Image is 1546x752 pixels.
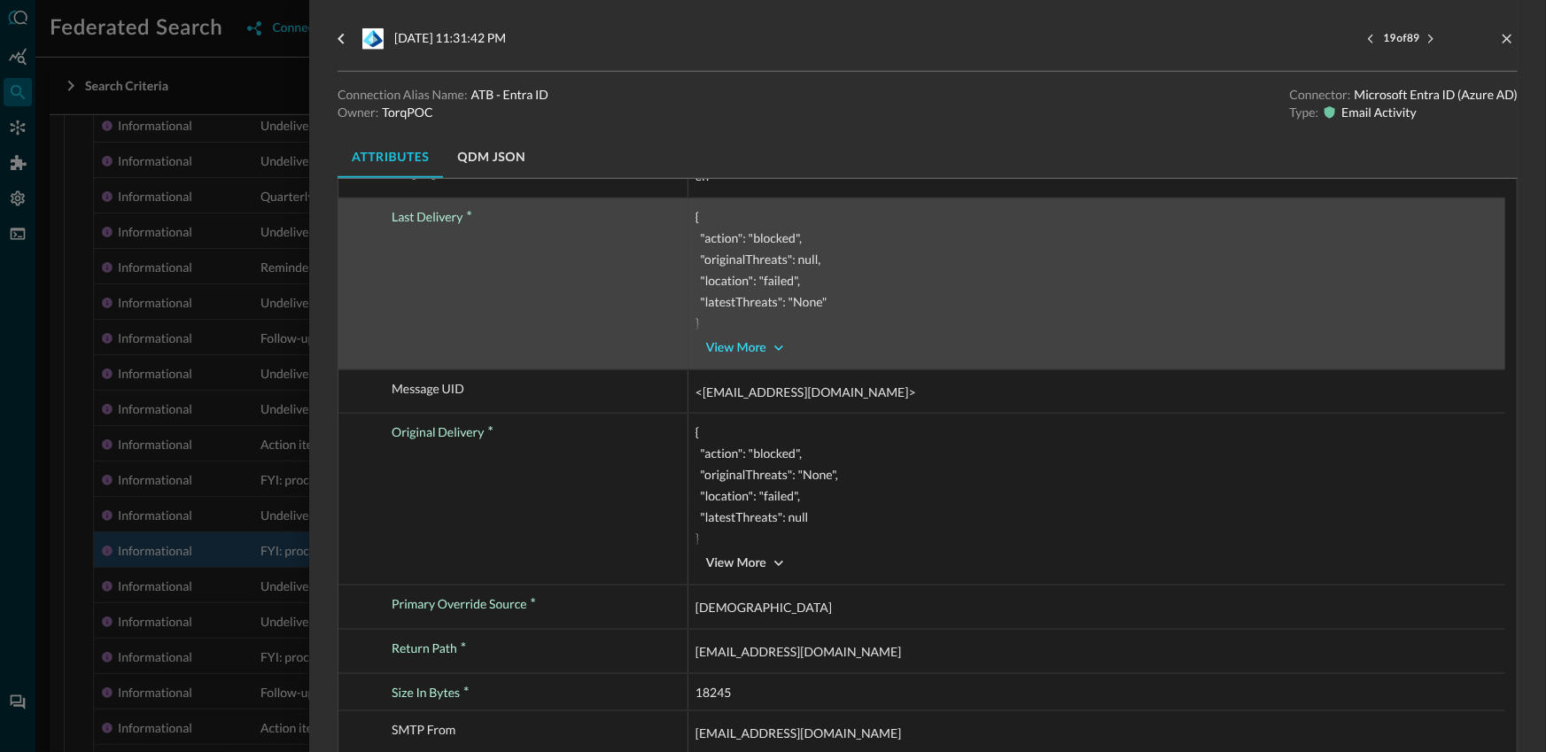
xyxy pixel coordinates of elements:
[338,136,443,178] button: Attributes
[443,136,540,178] button: QDM JSON
[695,382,916,403] span: <[EMAIL_ADDRESS][DOMAIN_NAME]>
[695,597,832,618] span: [DEMOGRAPHIC_DATA]
[1290,86,1351,104] p: Connector:
[695,549,795,578] button: View More
[1384,32,1420,46] span: 19 of 89
[362,28,384,50] svg: Microsoft Entra ID (Azure AD)
[695,424,838,546] span: { "action": "blocked", "originalThreats": "None", "location": "failed", "latestThreats": null }
[392,415,493,450] div: Additional field that was returned from the Connector that does not fit into our Query Data Model...
[706,553,766,575] div: View More
[695,334,795,362] button: View More
[382,104,432,121] p: TorqPOC
[1290,104,1319,121] p: Type:
[706,337,766,360] div: View More
[1364,30,1382,48] button: previous result
[338,104,378,121] p: Owner:
[1355,86,1518,104] p: Microsoft Entra ID (Azure AD)
[695,641,902,663] span: [EMAIL_ADDRESS][DOMAIN_NAME]
[392,675,470,710] div: Additional field that was returned from the Connector that does not fit into our Query Data Model...
[1341,104,1417,121] p: Email Activity
[394,28,506,50] p: [DATE] 11:31:42 PM
[392,631,466,666] div: Additional field that was returned from the Connector that does not fit into our Query Data Model...
[1422,30,1440,48] button: next result
[392,381,464,396] span: Message UID
[392,199,472,235] div: Additional field that was returned from the Connector that does not fit into our Query Data Model...
[392,586,536,622] div: Additional field that was returned from the Connector that does not fit into our Query Data Model...
[471,86,548,104] p: ATB - Entra ID
[1496,28,1518,50] button: close-drawer
[338,86,468,104] p: Connection Alias Name:
[392,722,455,737] span: SMTP From
[327,25,355,53] button: go back
[695,685,732,700] span: 18245
[695,723,902,744] span: [EMAIL_ADDRESS][DOMAIN_NAME]
[695,209,827,330] span: { "action": "blocked", "originalThreats": null, "location": "failed", "latestThreats": "None" }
